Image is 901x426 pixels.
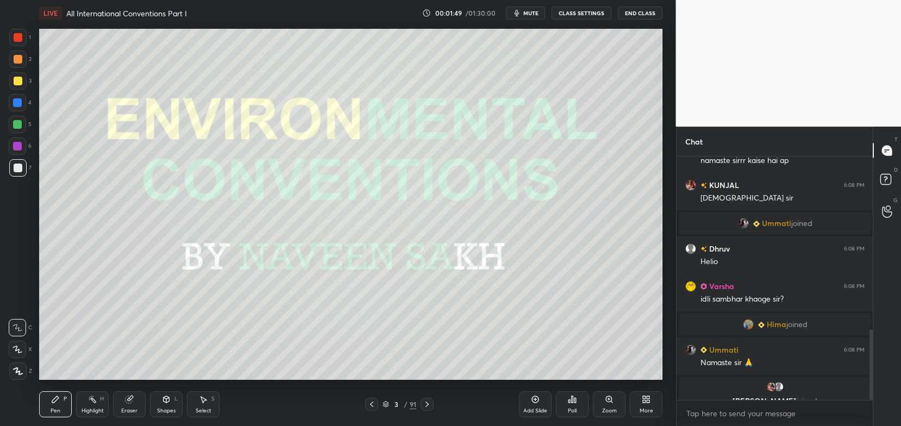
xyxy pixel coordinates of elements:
div: Eraser [121,408,137,414]
h4: All International Conventions Part I [66,8,187,18]
div: Helio [700,256,865,267]
div: Poll [568,408,577,414]
p: G [893,196,898,204]
div: 91 [410,399,416,409]
div: 6:08 PM [844,182,865,189]
div: 3 [9,72,32,90]
img: 28d309486b5c43d8b0406bf8e2da9f5c.jpg [685,180,696,191]
div: Z [9,362,32,380]
div: 6 [9,137,32,155]
span: joined [791,219,812,228]
img: default.png [685,243,696,254]
div: / [404,401,408,408]
span: Ummati [761,219,791,228]
div: LIVE [39,7,62,20]
div: 4 [9,94,32,111]
span: joined [796,396,817,406]
div: P [64,396,67,402]
div: 1 [9,29,31,46]
div: namaste sirrr kaise hai ap [700,155,865,166]
div: 6:08 PM [844,246,865,252]
div: idli sambhar khaoge sir? [700,294,865,305]
div: 6:08 PM [844,347,865,353]
h6: KUNJAL [707,179,739,191]
div: Add Slide [523,408,547,414]
button: mute [506,7,545,20]
button: End Class [618,7,662,20]
img: no-rating-badge.077c3623.svg [700,246,707,252]
div: H [100,396,104,402]
div: grid [677,156,873,400]
img: Learner_Badge_beginner_1_8b307cf2a0.svg [700,347,707,353]
h6: Ummati [707,344,739,355]
div: [DEMOGRAPHIC_DATA] sir [700,193,865,204]
p: T [894,135,898,143]
div: More [640,408,653,414]
p: Chat [677,127,711,156]
img: Learner_Badge_pro_50a137713f.svg [700,283,707,290]
div: S [211,396,215,402]
button: CLASS SETTINGS [552,7,611,20]
img: 4bdf32e945c049998228c2815b6e7d7e.18247459_3 [685,344,696,355]
img: e494b397b4b14904a1e3350466bc987d.jpg [742,319,753,330]
span: mute [523,9,539,17]
div: Namaste sir 🙏 [700,358,865,368]
div: Pen [51,408,60,414]
div: Shapes [157,408,176,414]
div: L [174,396,178,402]
h6: Dhruv [707,243,730,254]
p: D [894,166,898,174]
span: joined [786,320,807,329]
div: 5 [9,116,32,133]
img: 2f80d9272d8e4d628d482082f5286ff5.jpg [766,381,777,392]
p: [PERSON_NAME] [686,397,864,405]
div: Zoom [602,408,617,414]
img: default.png [773,381,784,392]
div: Select [196,408,211,414]
div: 3 [391,401,402,408]
span: Hima [766,320,786,329]
img: Learner_Badge_beginner_1_8b307cf2a0.svg [753,221,759,227]
div: 7 [9,159,32,177]
img: 4bdf32e945c049998228c2815b6e7d7e.18247459_3 [737,218,748,229]
img: cc3a349ab57643ecace3dc36d03998c8.jpg [685,281,696,292]
div: 6:08 PM [844,283,865,290]
h6: Varsha [707,280,734,292]
div: 2 [9,51,32,68]
div: C [9,319,32,336]
img: no-rating-badge.077c3623.svg [700,183,707,189]
img: Learner_Badge_beginner_1_8b307cf2a0.svg [758,322,764,328]
div: Highlight [82,408,104,414]
div: X [9,341,32,358]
